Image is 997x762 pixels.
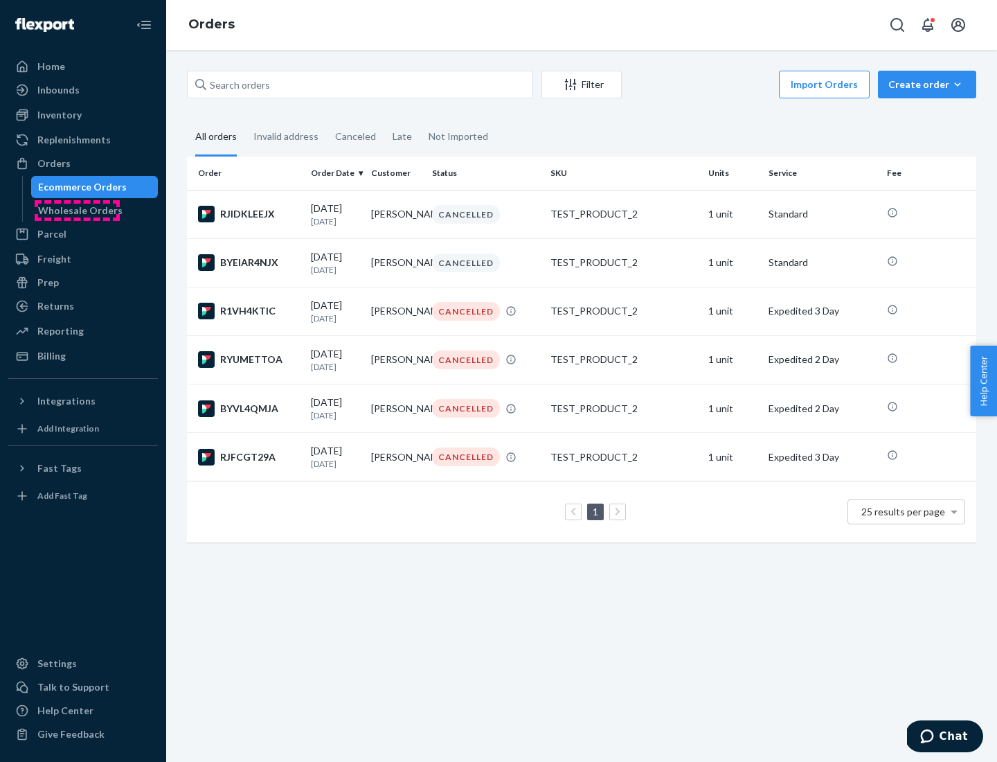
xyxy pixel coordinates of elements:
[769,353,876,366] p: Expedited 2 Day
[37,227,66,241] div: Parcel
[8,345,158,367] a: Billing
[37,108,82,122] div: Inventory
[366,190,426,238] td: [PERSON_NAME]
[393,118,412,154] div: Late
[311,250,360,276] div: [DATE]
[432,351,500,369] div: CANCELLED
[550,207,697,221] div: TEST_PRODUCT_2
[426,157,545,190] th: Status
[550,353,697,366] div: TEST_PRODUCT_2
[37,394,96,408] div: Integrations
[253,118,318,154] div: Invalid address
[878,71,976,98] button: Create order
[779,71,870,98] button: Import Orders
[311,347,360,373] div: [DATE]
[914,11,942,39] button: Open notifications
[187,71,533,98] input: Search orders
[311,444,360,470] div: [DATE]
[8,418,158,440] a: Add Integration
[311,202,360,227] div: [DATE]
[769,207,876,221] p: Standard
[187,157,305,190] th: Order
[37,83,80,97] div: Inbounds
[432,399,500,418] div: CANCELLED
[198,303,300,319] div: R1VH4KTIC
[907,720,983,755] iframe: Opens a widget where you can chat to one of our agents
[432,302,500,321] div: CANCELLED
[311,458,360,470] p: [DATE]
[371,167,420,179] div: Customer
[881,157,976,190] th: Fee
[311,215,360,227] p: [DATE]
[311,264,360,276] p: [DATE]
[8,485,158,507] a: Add Fast Tag
[8,152,158,175] a: Orders
[311,396,360,421] div: [DATE]
[198,351,300,368] div: RYUMETTOA
[37,680,109,694] div: Talk to Support
[31,176,159,198] a: Ecommerce Orders
[31,200,159,222] a: Wholesale Orders
[703,384,763,433] td: 1 unit
[37,423,99,434] div: Add Integration
[550,450,697,464] div: TEST_PRODUCT_2
[8,129,158,151] a: Replenishments
[335,118,376,154] div: Canceled
[37,324,84,338] div: Reporting
[37,490,87,502] div: Add Fast Tag
[550,402,697,416] div: TEST_PRODUCT_2
[311,299,360,324] div: [DATE]
[130,11,158,39] button: Close Navigation
[769,256,876,269] p: Standard
[8,223,158,245] a: Parcel
[198,254,300,271] div: BYEIAR4NJX
[703,433,763,481] td: 1 unit
[37,157,71,170] div: Orders
[198,449,300,466] div: RJFCGT29A
[8,457,158,479] button: Fast Tags
[861,506,945,517] span: 25 results per page
[37,252,71,266] div: Freight
[8,723,158,745] button: Give Feedback
[429,118,488,154] div: Not Imported
[8,320,158,342] a: Reporting
[8,104,158,126] a: Inventory
[38,204,123,218] div: Wholesale Orders
[15,18,74,32] img: Flexport logo
[703,335,763,384] td: 1 unit
[366,433,426,481] td: [PERSON_NAME]
[311,312,360,324] p: [DATE]
[366,335,426,384] td: [PERSON_NAME]
[432,205,500,224] div: CANCELLED
[545,157,703,190] th: SKU
[177,5,246,45] ol: breadcrumbs
[366,384,426,433] td: [PERSON_NAME]
[37,60,65,73] div: Home
[198,206,300,222] div: RJIDKLEEJX
[769,450,876,464] p: Expedited 3 Day
[769,402,876,416] p: Expedited 2 Day
[8,390,158,412] button: Integrations
[198,400,300,417] div: BYVL4QMJA
[37,299,74,313] div: Returns
[8,653,158,675] a: Settings
[37,727,105,741] div: Give Feedback
[432,254,500,272] div: CANCELLED
[590,506,601,517] a: Page 1 is your current page
[888,78,966,91] div: Create order
[541,71,622,98] button: Filter
[8,248,158,270] a: Freight
[550,256,697,269] div: TEST_PRODUCT_2
[8,676,158,698] button: Talk to Support
[37,349,66,363] div: Billing
[883,11,911,39] button: Open Search Box
[550,304,697,318] div: TEST_PRODUCT_2
[970,346,997,416] span: Help Center
[703,157,763,190] th: Units
[8,272,158,294] a: Prep
[37,133,111,147] div: Replenishments
[432,448,500,466] div: CANCELLED
[8,700,158,722] a: Help Center
[8,79,158,101] a: Inbounds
